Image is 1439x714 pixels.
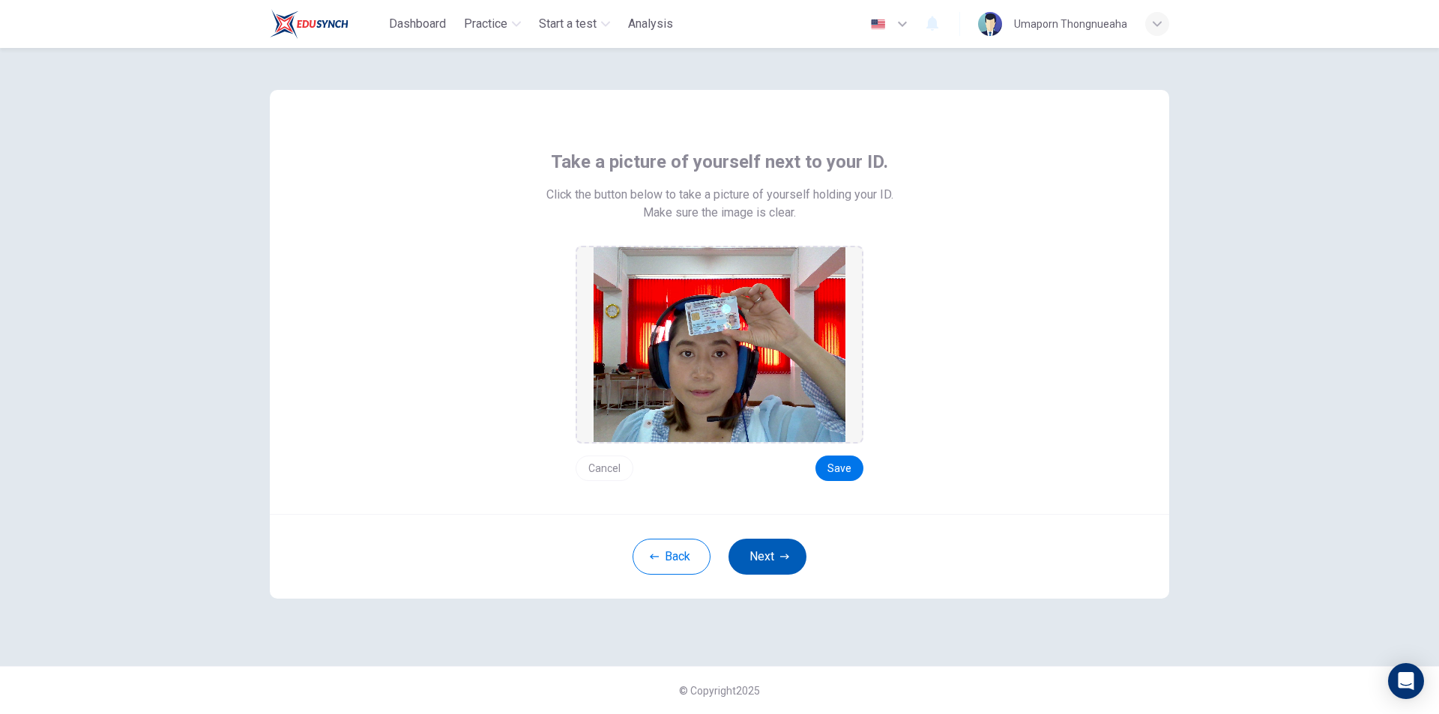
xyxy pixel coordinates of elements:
a: Train Test logo [270,9,383,39]
button: Practice [458,10,527,37]
button: Start a test [533,10,616,37]
span: Practice [464,15,507,33]
img: Train Test logo [270,9,349,39]
span: Dashboard [389,15,446,33]
span: Take a picture of yourself next to your ID. [551,150,888,174]
img: preview screemshot [594,247,845,442]
span: Click the button below to take a picture of yourself holding your ID. [546,186,893,204]
button: Back [633,539,711,575]
div: Open Intercom Messenger [1388,663,1424,699]
span: Start a test [539,15,597,33]
button: Cancel [576,456,633,481]
span: Make sure the image is clear. [643,204,796,222]
img: Profile picture [978,12,1002,36]
img: en [869,19,887,30]
button: Analysis [622,10,679,37]
button: Next [728,539,806,575]
div: Umaporn Thongnueaha [1014,15,1127,33]
span: © Copyright 2025 [679,685,760,697]
button: Save [815,456,863,481]
span: Analysis [628,15,673,33]
button: Dashboard [383,10,452,37]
